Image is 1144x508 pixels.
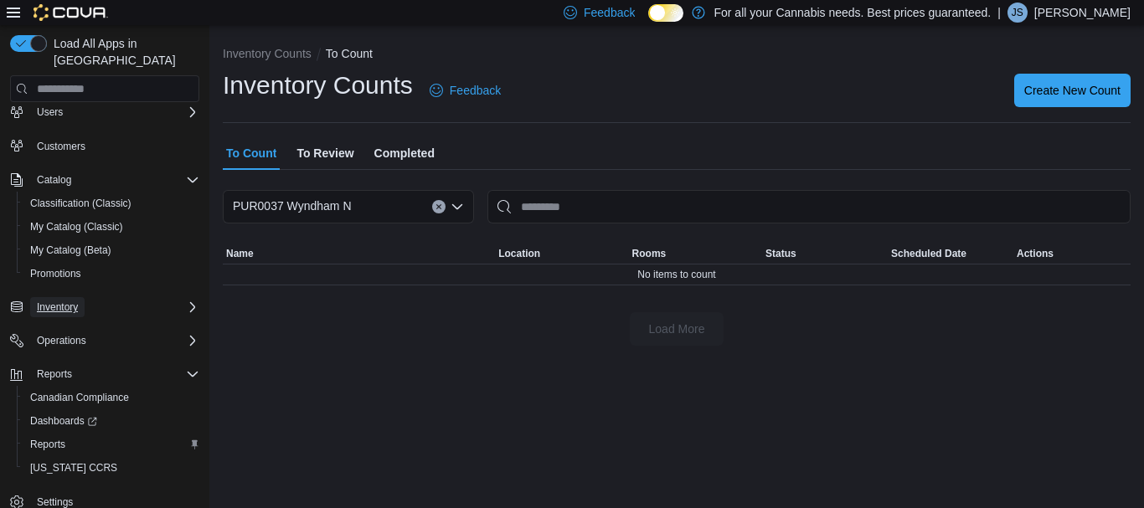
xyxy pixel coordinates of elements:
button: My Catalog (Beta) [17,239,206,262]
span: Canadian Compliance [30,391,129,404]
button: [US_STATE] CCRS [17,456,206,480]
span: Customers [30,136,199,157]
button: Location [495,244,628,264]
p: For all your Cannabis needs. Best prices guaranteed. [714,3,991,23]
button: Catalog [3,168,206,192]
a: Customers [30,136,92,157]
button: Create New Count [1014,74,1131,107]
button: Clear input [432,200,446,213]
span: Inventory [30,297,199,317]
button: My Catalog (Classic) [17,215,206,239]
span: Dashboards [23,411,199,431]
a: Classification (Classic) [23,193,138,213]
button: Promotions [17,262,206,285]
span: Scheduled Date [891,247,966,260]
span: Location [498,247,540,260]
button: Canadian Compliance [17,386,206,409]
p: [PERSON_NAME] [1034,3,1131,23]
span: Promotions [23,264,199,284]
span: Load More [649,321,705,337]
span: Catalog [37,173,71,187]
span: Feedback [450,82,501,99]
span: Reports [30,438,65,451]
button: Inventory Counts [223,47,312,60]
a: My Catalog (Beta) [23,240,118,260]
button: Users [30,102,70,122]
a: Feedback [423,74,508,107]
button: Catalog [30,170,78,190]
a: Reports [23,434,72,454]
span: [US_STATE] CCRS [30,461,117,475]
a: Promotions [23,264,88,284]
button: Operations [3,329,206,352]
a: [US_STATE] CCRS [23,458,124,478]
span: Dark Mode [648,22,649,23]
button: Rooms [629,244,762,264]
div: Jay Stewart [1007,3,1028,23]
span: Load All Apps in [GEOGRAPHIC_DATA] [47,35,199,69]
span: My Catalog (Beta) [30,244,111,257]
button: Load More [630,312,724,346]
nav: An example of EuiBreadcrumbs [223,45,1131,65]
span: Canadian Compliance [23,387,199,408]
button: Classification (Classic) [17,192,206,215]
span: Reports [37,367,72,381]
span: Users [30,102,199,122]
a: My Catalog (Classic) [23,217,130,237]
button: Operations [30,331,93,351]
span: Dashboards [30,414,97,428]
button: Reports [3,362,206,386]
button: Open list of options [451,200,464,213]
span: Status [765,247,796,260]
span: My Catalog (Classic) [30,220,123,233]
p: | [997,3,1001,23]
span: Users [37,105,63,119]
span: Reports [30,364,199,384]
span: Customers [37,140,85,153]
h1: Inventory Counts [223,69,413,102]
a: Dashboards [23,411,104,431]
span: To Review [296,136,353,170]
button: Status [762,244,888,264]
input: Dark Mode [648,4,683,22]
a: Canadian Compliance [23,387,136,408]
span: Promotions [30,267,81,280]
span: Feedback [584,4,635,21]
span: My Catalog (Beta) [23,240,199,260]
span: Inventory [37,300,78,314]
span: No items to count [637,268,715,281]
span: Completed [374,136,435,170]
button: Inventory [30,297,85,317]
span: Classification (Classic) [23,193,199,213]
input: This is a search bar. After typing your query, hit enter to filter the results lower in the page. [487,190,1131,223]
button: Name [223,244,495,264]
img: Cova [33,4,108,21]
button: To Count [326,47,373,60]
span: My Catalog (Classic) [23,217,199,237]
span: To Count [226,136,276,170]
span: Operations [37,334,86,347]
button: Users [3,100,206,124]
button: Scheduled Date [888,244,1013,264]
span: Create New Count [1024,82,1121,99]
button: Reports [17,433,206,456]
span: PUR0037 Wyndham N [233,196,352,216]
a: Dashboards [17,409,206,433]
button: Reports [30,364,79,384]
span: Name [226,247,254,260]
span: Washington CCRS [23,458,199,478]
span: Rooms [632,247,667,260]
span: Classification (Classic) [30,197,131,210]
button: Inventory [3,295,206,319]
span: Actions [1017,247,1054,260]
span: Reports [23,434,199,454]
span: JS [1012,3,1023,23]
span: Operations [30,331,199,351]
span: Catalog [30,170,199,190]
button: Customers [3,134,206,158]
